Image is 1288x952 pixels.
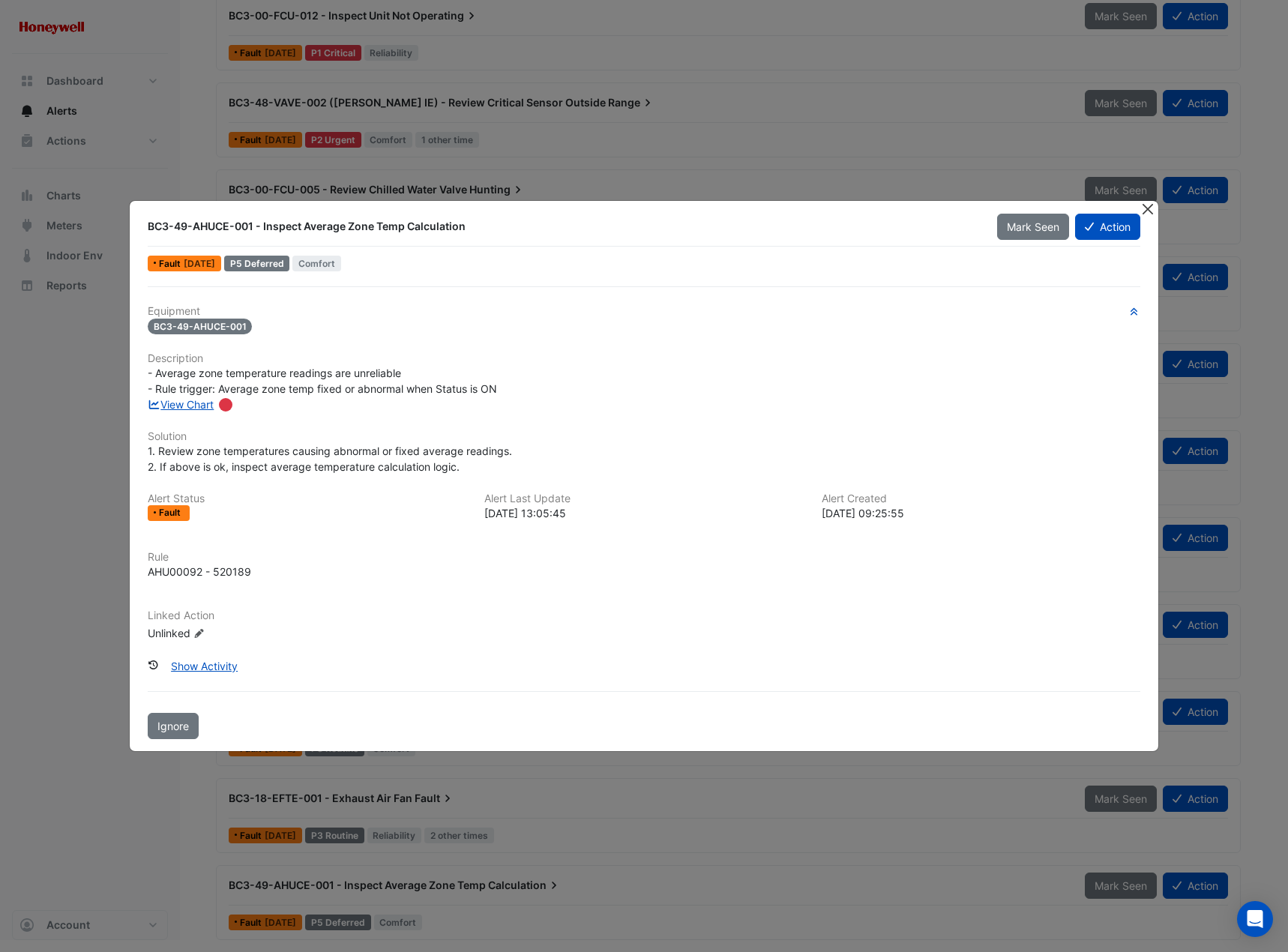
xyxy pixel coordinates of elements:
[148,398,214,411] a: View Chart
[484,505,803,521] div: [DATE] 13:05:45
[161,653,247,679] button: Show Activity
[148,624,328,640] div: Unlinked
[484,492,803,505] h6: Alert Last Update
[193,627,205,639] fa-icon: Edit Linked Action
[822,492,1140,505] h6: Alert Created
[822,505,1140,521] div: [DATE] 09:25:55
[148,305,1140,318] h6: Equipment
[148,445,512,473] span: 1. Review zone temperatures causing abnormal or fixed average readings. 2. If above is ok, inspec...
[148,609,1140,622] h6: Linked Action
[148,352,1140,365] h6: Description
[148,219,979,234] div: BC3-49-AHUCE-001 - Inspect Average Zone Temp Calculation
[997,214,1069,240] button: Mark Seen
[148,551,1140,564] h6: Rule
[148,319,253,334] span: BC3-49-AHUCE-001
[159,508,184,517] span: Fault
[148,492,466,505] h6: Alert Status
[159,259,184,268] span: Fault
[184,258,215,269] span: Wed 27-Aug-2025 13:05 AEST
[148,713,199,739] button: Ignore
[1140,201,1155,217] button: Close
[157,720,189,732] span: Ignore
[148,430,1140,443] h6: Solution
[292,256,341,271] span: Comfort
[148,564,251,579] div: AHU00092 - 520189
[224,256,290,271] div: P5 Deferred
[148,367,497,395] span: - Average zone temperature readings are unreliable - Rule trigger: Average zone temp fixed or abn...
[1075,214,1140,240] button: Action
[1007,220,1059,233] span: Mark Seen
[1237,901,1273,937] div: Open Intercom Messenger
[219,398,232,412] div: Tooltip anchor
